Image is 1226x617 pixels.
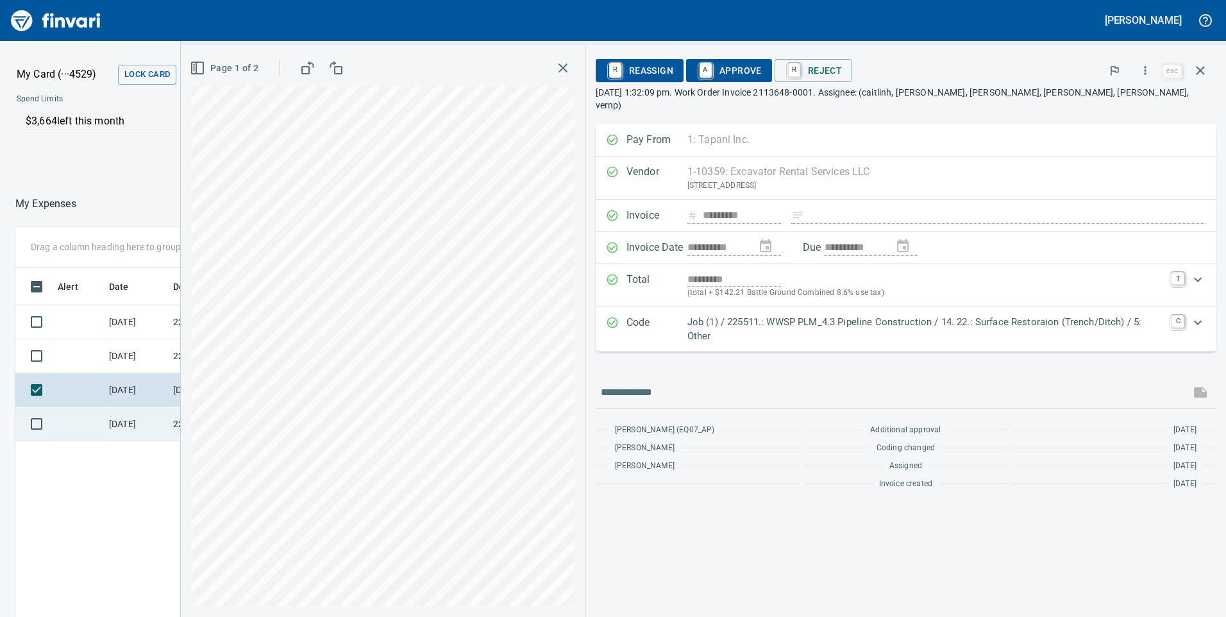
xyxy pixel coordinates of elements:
[1171,272,1184,285] a: T
[1163,64,1182,78] a: esc
[104,373,168,407] td: [DATE]
[1185,377,1216,408] span: This records your message into the invoice and notifies anyone mentioned
[8,5,104,36] img: Finvari
[17,67,113,82] p: My Card (···4529)
[104,339,168,373] td: [DATE]
[1171,315,1184,328] a: C
[187,56,264,80] button: Page 1 of 2
[626,272,687,300] p: Total
[596,307,1216,351] div: Expand
[173,279,238,294] span: Description
[775,59,852,82] button: RReject
[58,279,95,294] span: Alert
[596,86,1216,112] p: [DATE] 1:32:09 pm. Work Order Invoice 2113648-0001. Assignee: (caitlinh, [PERSON_NAME], [PERSON_N...
[870,424,941,437] span: Additional approval
[615,424,715,437] span: [PERSON_NAME] (EQ07_AP)
[31,241,219,253] p: Drag a column heading here to group the table
[168,407,283,441] td: 225511.1011
[109,279,146,294] span: Date
[104,407,168,441] td: [DATE]
[606,60,673,81] span: Reassign
[609,63,621,77] a: R
[168,305,283,339] td: 225511 ACCT 332182
[788,63,800,77] a: R
[686,59,772,82] button: AApprove
[626,315,687,344] p: Code
[6,130,436,142] p: Online allowed
[696,60,762,81] span: Approve
[615,442,675,455] span: [PERSON_NAME]
[124,67,170,82] span: Lock Card
[192,60,258,76] span: Page 1 of 2
[1159,55,1216,86] span: Close invoice
[173,279,221,294] span: Description
[17,93,248,106] span: Spend Limits
[104,305,168,339] td: [DATE]
[1131,56,1159,85] button: More
[1173,460,1197,473] span: [DATE]
[1173,424,1197,437] span: [DATE]
[615,460,675,473] span: [PERSON_NAME]
[26,114,428,129] p: $3,664 left this month
[1100,56,1129,85] button: Flag
[596,59,684,82] button: RReassign
[58,279,78,294] span: Alert
[168,373,283,407] td: [DATE] Invoice 2113648-1 from Excavator Rental Services LLC (1-10359)
[889,460,922,473] span: Assigned
[118,65,176,85] button: Lock Card
[700,63,712,77] a: A
[596,264,1216,307] div: Expand
[168,339,283,373] td: 225511
[879,478,933,491] span: Invoice created
[1173,442,1197,455] span: [DATE]
[785,60,842,81] span: Reject
[687,315,1164,344] p: Job (1) / 225511.: WWSP PLM_4.3 Pipeline Construction / 14. 22.: Surface Restoraion (Trench/Ditch...
[687,287,1164,300] p: (total + $142.21 Battle Ground Combined 8.6% use tax)
[15,196,76,212] p: My Expenses
[15,196,76,212] nav: breadcrumb
[1105,13,1182,27] h5: [PERSON_NAME]
[1102,10,1185,30] button: [PERSON_NAME]
[877,442,935,455] span: Coding changed
[109,279,129,294] span: Date
[1173,478,1197,491] span: [DATE]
